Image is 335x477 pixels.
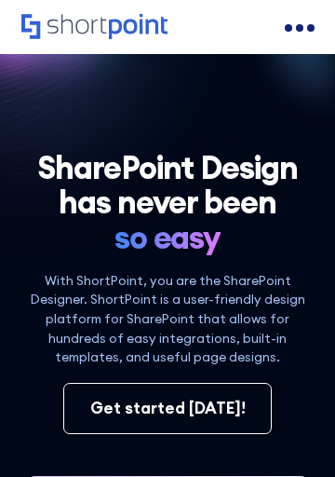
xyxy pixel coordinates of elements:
[114,220,221,255] span: so easy
[242,388,335,477] iframe: Chat Widget
[21,150,315,255] h1: SharePoint Design has never been
[21,271,315,367] p: With ShortPoint, you are the SharePoint Designer. ShortPoint is a user-friendly design platform f...
[21,14,169,42] a: Home
[285,13,315,43] a: open menu
[90,397,246,421] div: Get started [DATE]!
[63,383,272,434] a: Get started [DATE]!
